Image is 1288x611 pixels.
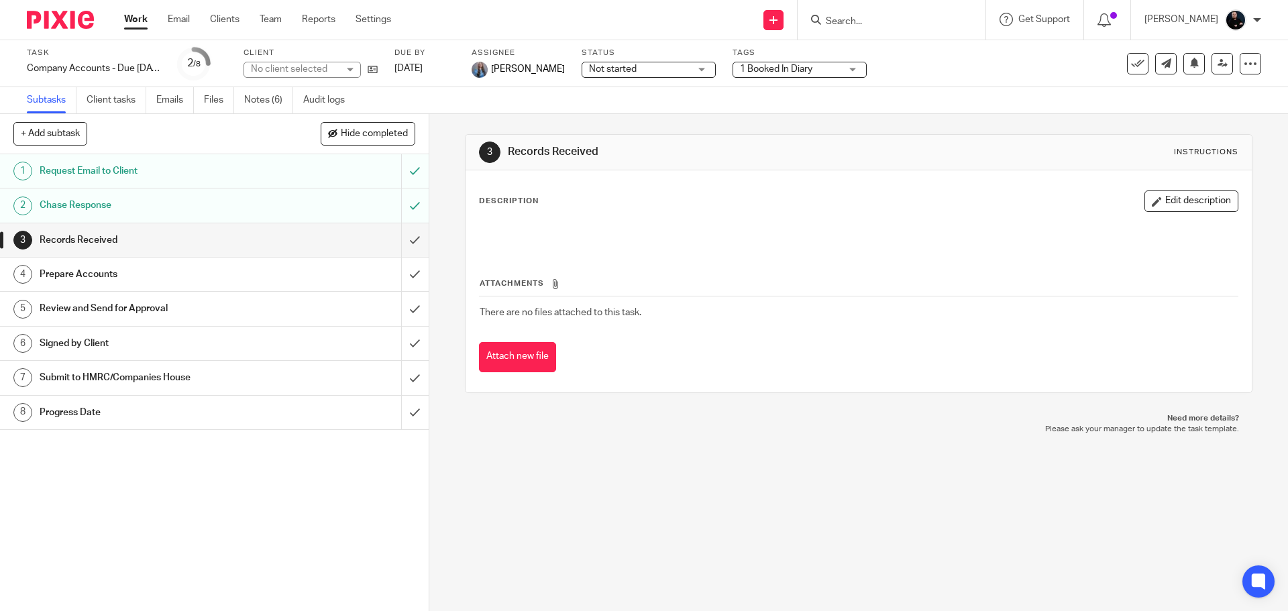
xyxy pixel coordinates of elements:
[13,231,32,249] div: 3
[479,342,556,372] button: Attach new file
[40,230,272,250] h1: Records Received
[480,308,641,317] span: There are no files attached to this task.
[1018,15,1070,24] span: Get Support
[87,87,146,113] a: Client tasks
[394,48,455,58] label: Due by
[40,298,272,319] h1: Review and Send for Approval
[1225,9,1246,31] img: Headshots%20accounting4everything_Poppy%20Jakes%20Photography-2203.jpg
[187,56,201,71] div: 2
[491,62,565,76] span: [PERSON_NAME]
[582,48,716,58] label: Status
[40,264,272,284] h1: Prepare Accounts
[260,13,282,26] a: Team
[740,64,812,74] span: 1 Booked In Diary
[40,402,272,423] h1: Progress Date
[1144,13,1218,26] p: [PERSON_NAME]
[168,13,190,26] a: Email
[124,13,148,26] a: Work
[210,13,239,26] a: Clients
[13,368,32,387] div: 7
[302,13,335,26] a: Reports
[251,62,338,76] div: No client selected
[479,142,500,163] div: 3
[13,300,32,319] div: 5
[40,368,272,388] h1: Submit to HMRC/Companies House
[40,333,272,353] h1: Signed by Client
[472,62,488,78] img: Amanda-scaled.jpg
[508,145,888,159] h1: Records Received
[479,196,539,207] p: Description
[321,122,415,145] button: Hide completed
[478,424,1238,435] p: Please ask your manager to update the task template.
[40,195,272,215] h1: Chase Response
[303,87,355,113] a: Audit logs
[478,413,1238,424] p: Need more details?
[480,280,544,287] span: Attachments
[27,62,161,75] div: Company Accounts - Due [DATE] Onwards
[472,48,565,58] label: Assignee
[13,197,32,215] div: 2
[824,16,945,28] input: Search
[27,87,76,113] a: Subtasks
[40,161,272,181] h1: Request Email to Client
[13,334,32,353] div: 6
[13,265,32,284] div: 4
[341,129,408,140] span: Hide completed
[193,60,201,68] small: /8
[27,11,94,29] img: Pixie
[156,87,194,113] a: Emails
[589,64,637,74] span: Not started
[733,48,867,58] label: Tags
[204,87,234,113] a: Files
[27,48,161,58] label: Task
[1144,190,1238,212] button: Edit description
[394,64,423,73] span: [DATE]
[1174,147,1238,158] div: Instructions
[356,13,391,26] a: Settings
[27,62,161,75] div: Company Accounts - Due 1st May 2023 Onwards
[244,87,293,113] a: Notes (6)
[244,48,378,58] label: Client
[13,162,32,180] div: 1
[13,403,32,422] div: 8
[13,122,87,145] button: + Add subtask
